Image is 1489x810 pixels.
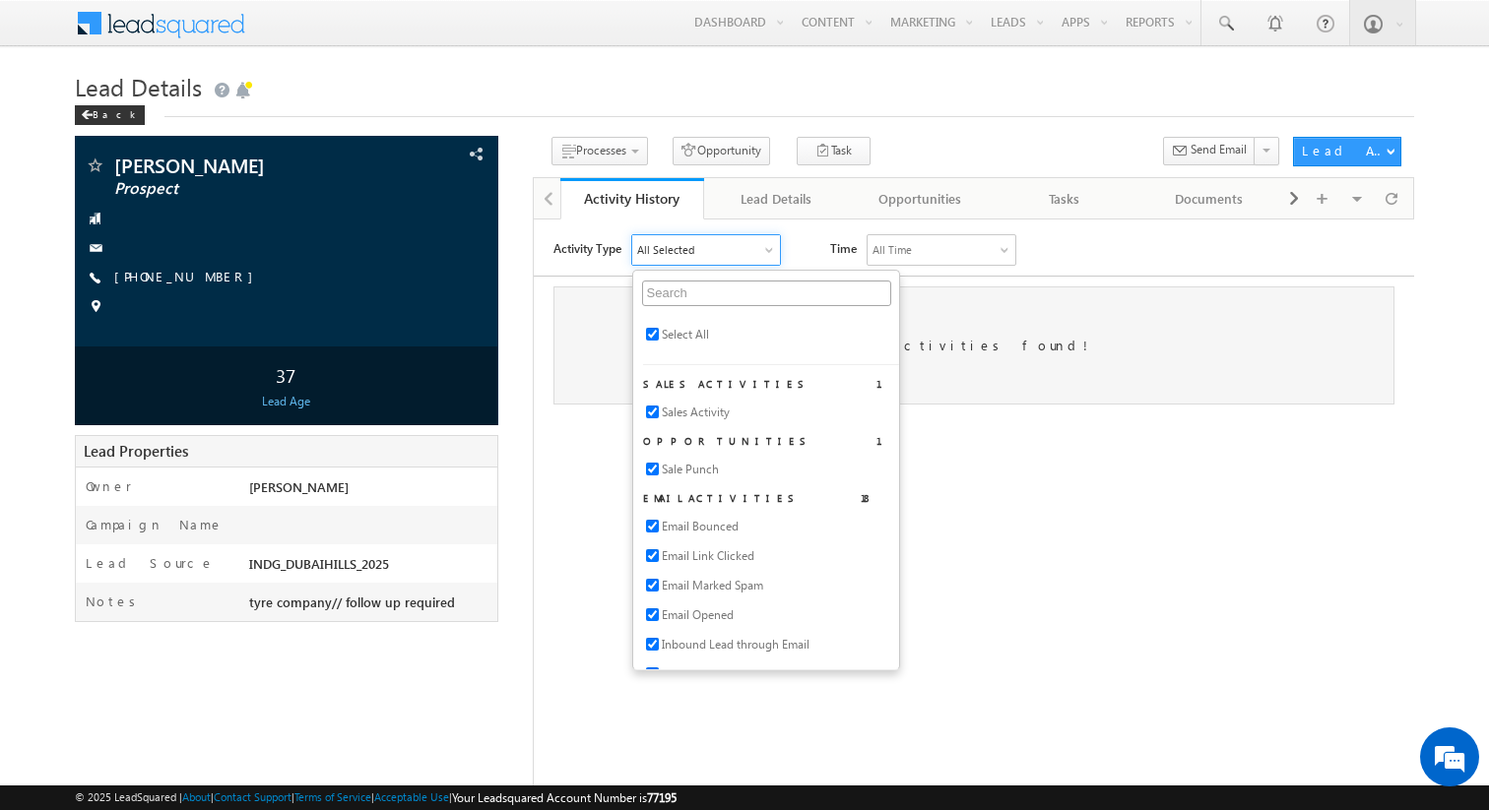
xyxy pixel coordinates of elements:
[1302,142,1386,159] div: Lead Actions
[1153,187,1264,211] div: Documents
[249,593,455,610] span: tyre company// follow up required
[80,356,492,393] div: 37
[114,179,377,199] span: Prospect
[673,137,770,165] button: Opportunity
[327,270,356,287] span: 18
[128,446,287,464] span: Mailing preference link clicked
[128,241,185,259] span: Sale Punch
[20,67,861,185] div: No activities found!
[993,178,1137,219] a: Tasks
[86,554,215,572] label: Lead Source
[128,328,221,345] span: Email Link Clicked
[339,22,378,39] div: All Time
[114,268,263,287] span: [PHONE_NUMBER]
[98,16,246,45] div: All Selected
[560,178,705,219] a: Activity History
[1163,137,1256,165] button: Send Email
[128,387,200,405] span: Email Opened
[720,187,831,211] div: Lead Details
[75,104,155,121] a: Back
[84,441,188,461] span: Lead Properties
[108,61,357,87] input: Search
[128,416,276,434] span: Inbound Lead through Email
[576,143,626,157] span: Processes
[86,477,132,495] label: Owner
[849,178,994,219] a: Opportunities
[128,298,205,316] span: Email Bounced
[1137,178,1282,219] a: Documents
[128,357,229,375] span: Email Marked Spam
[551,137,648,165] button: Processes
[75,105,145,125] div: Back
[128,106,175,124] span: Select All
[109,213,289,230] span: Opportunities
[20,15,88,44] span: Activity Type
[1191,141,1247,158] span: Send Email
[575,189,690,208] div: Activity History
[244,554,497,582] div: INDG_DUBAIHILLS_2025
[343,213,356,230] span: 1
[86,516,224,533] label: Campaign Name
[182,790,211,803] a: About
[75,788,677,807] span: © 2025 LeadSquared | | | | |
[294,790,371,803] a: Terms of Service
[109,156,287,173] span: Sales Activities
[86,592,143,610] label: Notes
[114,156,377,175] span: [PERSON_NAME]
[374,790,449,803] a: Acceptable Use
[128,184,196,202] span: Sales Activity
[704,178,849,219] a: Lead Details
[865,187,976,211] div: Opportunities
[75,71,202,102] span: Lead Details
[249,478,349,495] span: [PERSON_NAME]
[214,790,291,803] a: Contact Support
[647,790,677,805] span: 77195
[1293,137,1401,166] button: Lead Actions
[797,137,871,165] button: Task
[1008,187,1120,211] div: Tasks
[109,270,277,287] span: Email Activities
[296,15,323,44] span: Time
[452,790,677,805] span: Your Leadsquared Account Number is
[103,22,161,39] div: All Selected
[80,393,492,410] div: Lead Age
[343,156,356,173] span: 1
